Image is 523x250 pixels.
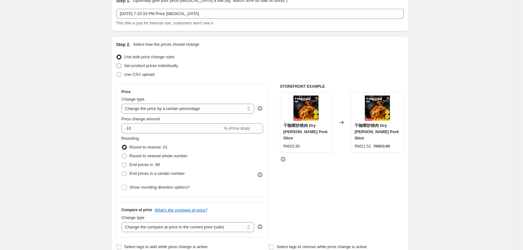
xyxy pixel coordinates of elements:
[124,63,178,68] span: Set product prices individually
[130,162,160,167] span: End prices in .99
[283,143,300,149] div: RM23.90
[257,105,263,112] div: help
[130,145,168,149] span: Round to nearest .01
[124,55,174,59] span: Use bulk price change rules
[374,143,390,149] strike: RM23.90
[122,207,152,212] h3: Compare at price
[116,41,131,48] h2: Step 2.
[116,9,404,19] input: 30% off holiday sale
[122,89,131,94] h3: Price
[224,126,250,131] span: % (Price drop)
[277,244,367,249] span: Select tags to remove while price change is active
[155,208,208,212] button: What's the compare at price?
[122,117,160,121] span: Price change amount
[122,123,223,133] input: -15
[257,224,263,230] div: help
[133,41,199,48] p: Select how the prices should change
[280,84,404,89] h6: STOREFRONT EXAMPLE
[355,123,399,140] span: 干咖喱炒猪肉 Dry [PERSON_NAME] Pork Slice
[116,21,213,25] span: This title is just for internal use, customers won't see it
[130,171,185,176] span: End prices in a certain number
[122,136,139,141] span: Rounding
[130,185,190,190] span: Show rounding direction options?
[124,244,208,249] span: Select tags to add while price change is active
[355,143,371,149] div: RM21.51
[293,96,318,121] img: DryCurryPorkSlice_80x.png
[365,96,390,121] img: DryCurryPorkSlice_80x.png
[124,72,154,77] span: Use CSV upload
[122,215,145,220] span: Change type
[122,97,145,102] span: Change type
[283,123,328,140] span: 干咖喱炒猪肉 Dry [PERSON_NAME] Pork Slice
[130,154,188,158] span: Round to nearest whole number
